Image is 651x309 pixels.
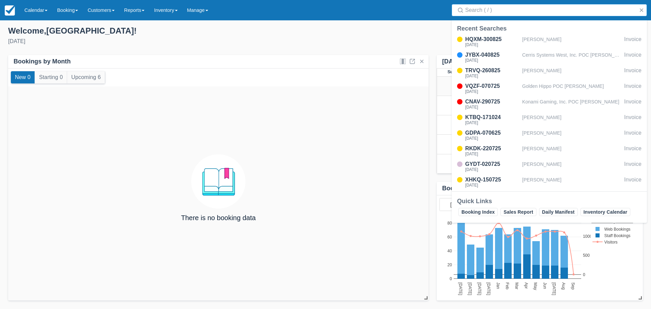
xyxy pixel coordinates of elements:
[457,24,642,33] div: Recent Searches
[539,208,578,216] a: Daily Manifest
[465,121,519,125] div: [DATE]
[181,214,256,221] h4: There is no booking data
[452,129,647,142] a: GDPA-070625[DATE][PERSON_NAME]Invoice
[465,4,636,16] input: Search ( / )
[440,198,478,211] input: Start Date
[465,183,519,187] div: [DATE]
[624,98,642,111] div: Invoice
[465,98,519,106] div: CNAV-290725
[624,160,642,173] div: Invoice
[522,82,622,95] div: Golden Hippo POC [PERSON_NAME]
[500,208,536,216] a: Sales Report
[465,136,519,140] div: [DATE]
[457,197,642,205] div: Quick Links
[624,82,642,95] div: Invoice
[522,160,622,173] div: [PERSON_NAME]
[465,90,519,94] div: [DATE]
[452,144,647,157] a: RKDK-220725[DATE][PERSON_NAME]Invoice
[452,160,647,173] a: GYDT-020725[DATE][PERSON_NAME]Invoice
[5,5,15,16] img: checkfront-main-nav-mini-logo.png
[465,113,519,121] div: KTBQ-171024
[465,58,519,62] div: [DATE]
[522,98,622,111] div: Konami Gaming, Inc. POC [PERSON_NAME]
[522,176,622,189] div: [PERSON_NAME]
[465,66,519,75] div: TRVQ-260825
[452,51,647,64] a: JYBX-040825[DATE]Cerris Systems West, Inc. POC [PERSON_NAME]Invoice
[465,82,519,90] div: VQZF-070725
[465,51,519,59] div: JYBX-040825
[452,98,647,111] a: CNAV-290725[DATE]Konami Gaming, Inc. POC [PERSON_NAME]Invoice
[452,82,647,95] a: VQZF-070725[DATE]Golden Hippo POC [PERSON_NAME]Invoice
[465,43,519,47] div: [DATE]
[580,208,630,216] a: Inventory Calendar
[8,37,320,45] div: [DATE]
[624,176,642,189] div: Invoice
[624,129,642,142] div: Invoice
[522,66,622,79] div: [PERSON_NAME]
[35,71,67,83] button: Starting 0
[465,35,519,43] div: HQXM-300825
[452,176,647,189] a: XHKQ-150725[DATE][PERSON_NAME]Invoice
[465,129,519,137] div: GDPA-070625
[465,176,519,184] div: XHKQ-150725
[465,152,519,156] div: [DATE]
[8,26,320,36] div: Welcome , [GEOGRAPHIC_DATA] !
[191,154,245,209] img: booking.png
[452,66,647,79] a: TRVQ-260825[DATE][PERSON_NAME]Invoice
[465,160,519,168] div: GYDT-020725
[522,129,622,142] div: [PERSON_NAME]
[465,105,519,109] div: [DATE]
[624,144,642,157] div: Invoice
[442,185,526,192] div: Bookings & Website Visitors
[11,71,35,83] button: New 0
[465,74,519,78] div: [DATE]
[522,113,622,126] div: [PERSON_NAME]
[452,35,647,48] a: HQXM-300825[DATE][PERSON_NAME]Invoice
[624,113,642,126] div: Invoice
[442,58,552,65] div: [DATE] Booking Calendar
[624,66,642,79] div: Invoice
[522,35,622,48] div: [PERSON_NAME]
[14,58,71,65] div: Bookings by Month
[452,113,647,126] a: KTBQ-171024[DATE][PERSON_NAME]Invoice
[522,144,622,157] div: [PERSON_NAME]
[624,51,642,64] div: Invoice
[522,51,622,64] div: Cerris Systems West, Inc. POC [PERSON_NAME]
[592,218,633,223] text: New Bookings Created
[624,35,642,48] div: Invoice
[465,144,519,153] div: RKDK-220725
[465,168,519,172] div: [DATE]
[67,71,105,83] button: Upcoming 6
[458,208,498,216] a: Booking Index
[448,69,456,74] span: Sun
